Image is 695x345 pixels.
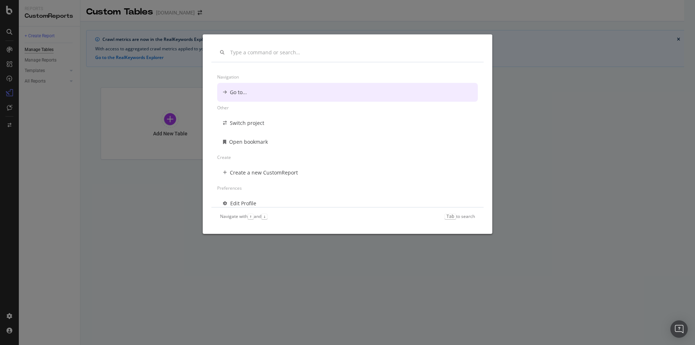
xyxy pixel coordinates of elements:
div: Other [217,102,478,114]
div: Go to... [230,89,247,96]
div: Preferences [217,182,478,194]
input: Type a command or search… [230,50,475,56]
div: to search [445,213,475,219]
div: Navigation [217,71,478,83]
div: Open bookmark [229,138,268,146]
div: Switch project [230,119,264,127]
div: Edit Profile [230,200,256,207]
div: modal [203,34,492,234]
div: Create a new CustomReport [230,169,298,176]
kbd: Tab [445,214,456,219]
div: Navigate with and [220,213,268,219]
kbd: ↑ [248,214,254,219]
kbd: ↓ [261,214,268,219]
div: Create [217,151,478,163]
div: Open Intercom Messenger [670,320,688,338]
